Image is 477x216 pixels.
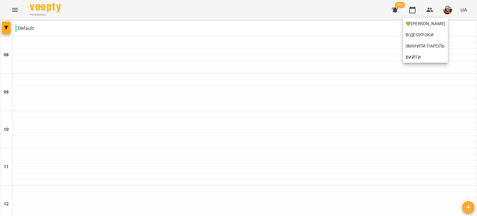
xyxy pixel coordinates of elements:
button: Вийти [403,52,448,63]
span: 💚[PERSON_NAME] [406,20,445,27]
span: Вийти [406,53,421,61]
a: Відеоуроки [403,29,436,40]
span: Змінити пароль [406,42,445,50]
a: Змінити пароль [403,40,448,52]
a: 💚[PERSON_NAME] [403,18,448,29]
span: Відеоуроки [406,31,434,39]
